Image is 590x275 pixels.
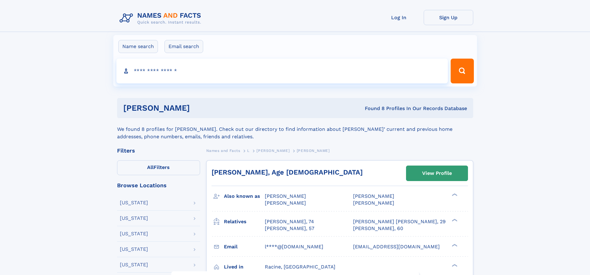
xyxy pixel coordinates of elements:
div: [US_STATE] [120,216,148,221]
div: Found 8 Profiles In Our Records Database [277,105,467,112]
a: [PERSON_NAME], 57 [265,225,314,232]
span: [PERSON_NAME] [353,200,394,206]
span: [PERSON_NAME] [265,193,306,199]
h3: Lived in [224,262,265,272]
a: Log In [374,10,424,25]
span: L [247,149,250,153]
a: [PERSON_NAME] [256,147,290,154]
div: [US_STATE] [120,231,148,236]
div: Filters [117,148,200,153]
a: [PERSON_NAME], 60 [353,225,403,232]
span: All [147,164,154,170]
a: Sign Up [424,10,473,25]
button: Search Button [451,59,474,83]
h3: Email [224,242,265,252]
a: L [247,147,250,154]
h3: Relatives [224,216,265,227]
h3: Also known as [224,191,265,202]
div: ❯ [450,243,458,247]
div: ❯ [450,218,458,222]
img: Logo Names and Facts [117,10,206,27]
input: search input [116,59,448,83]
div: Browse Locations [117,183,200,188]
span: Racine, [GEOGRAPHIC_DATA] [265,264,335,270]
a: View Profile [406,166,468,181]
a: [PERSON_NAME], 74 [265,218,314,225]
span: [EMAIL_ADDRESS][DOMAIN_NAME] [353,244,440,250]
div: [US_STATE] [120,262,148,267]
div: [US_STATE] [120,200,148,205]
label: Name search [118,40,158,53]
span: [PERSON_NAME] [297,149,330,153]
label: Email search [164,40,203,53]
div: [US_STATE] [120,247,148,252]
span: [PERSON_NAME] [265,200,306,206]
span: [PERSON_NAME] [353,193,394,199]
div: We found 8 profiles for [PERSON_NAME]. Check out our directory to find information about [PERSON_... [117,118,473,140]
a: [PERSON_NAME] [PERSON_NAME], 29 [353,218,446,225]
label: Filters [117,160,200,175]
h1: [PERSON_NAME] [123,104,278,112]
a: [PERSON_NAME], Age [DEMOGRAPHIC_DATA] [212,168,363,176]
a: Names and Facts [206,147,240,154]
div: ❯ [450,193,458,197]
span: [PERSON_NAME] [256,149,290,153]
div: ❯ [450,263,458,267]
div: View Profile [422,166,452,180]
